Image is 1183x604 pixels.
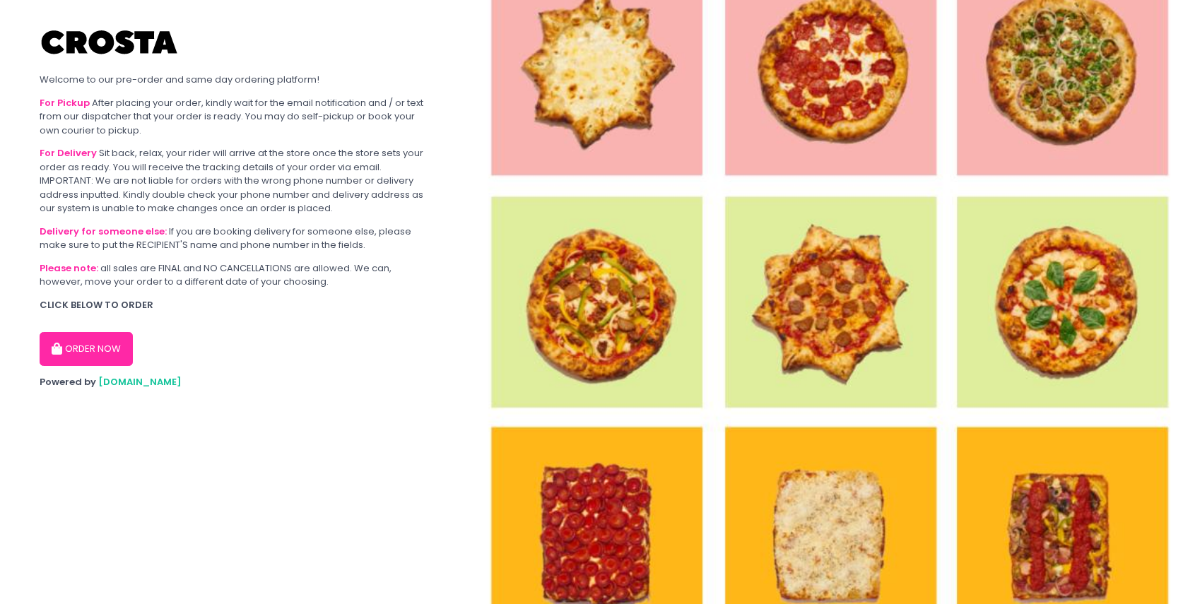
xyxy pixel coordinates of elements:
[40,225,434,252] div: If you are booking delivery for someone else, please make sure to put the RECIPIENT'S name and ph...
[40,146,97,160] b: For Delivery
[40,261,434,289] div: all sales are FINAL and NO CANCELLATIONS are allowed. We can, however, move your order to a diffe...
[40,146,434,215] div: Sit back, relax, your rider will arrive at the store once the store sets your order as ready. You...
[98,375,182,389] a: [DOMAIN_NAME]
[40,332,133,366] button: ORDER NOW
[40,96,90,109] b: For Pickup
[40,375,434,389] div: Powered by
[40,21,181,64] img: Crosta Pizzeria
[40,298,434,312] div: CLICK BELOW TO ORDER
[40,261,98,275] b: Please note:
[40,225,167,238] b: Delivery for someone else:
[40,73,434,87] div: Welcome to our pre-order and same day ordering platform!
[40,96,434,138] div: After placing your order, kindly wait for the email notification and / or text from our dispatche...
